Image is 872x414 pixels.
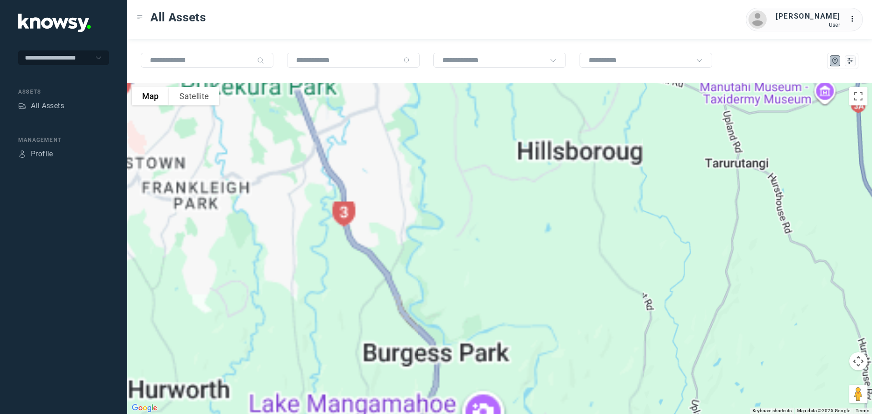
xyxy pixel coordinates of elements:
[18,14,91,32] img: Application Logo
[849,385,867,403] button: Drag Pegman onto the map to open Street View
[31,100,64,111] div: All Assets
[257,57,264,64] div: Search
[753,408,792,414] button: Keyboard shortcuts
[18,100,64,111] a: AssetsAll Assets
[748,10,767,29] img: avatar.png
[849,14,860,26] div: :
[18,149,53,160] a: ProfileProfile
[18,150,26,158] div: Profile
[849,352,867,370] button: Map camera controls
[137,14,143,20] div: Toggle Menu
[776,22,840,28] div: User
[856,408,869,413] a: Terms (opens in new tab)
[776,11,840,22] div: [PERSON_NAME]
[31,149,53,160] div: Profile
[846,57,854,65] div: List
[18,136,109,144] div: Management
[850,15,859,22] tspan: ...
[403,57,411,64] div: Search
[831,57,839,65] div: Map
[849,14,860,25] div: :
[18,88,109,96] div: Assets
[797,408,850,413] span: Map data ©2025 Google
[849,87,867,105] button: Toggle fullscreen view
[129,402,159,414] img: Google
[169,87,219,105] button: Show satellite imagery
[150,9,206,25] span: All Assets
[18,102,26,110] div: Assets
[129,402,159,414] a: Open this area in Google Maps (opens a new window)
[132,87,169,105] button: Show street map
